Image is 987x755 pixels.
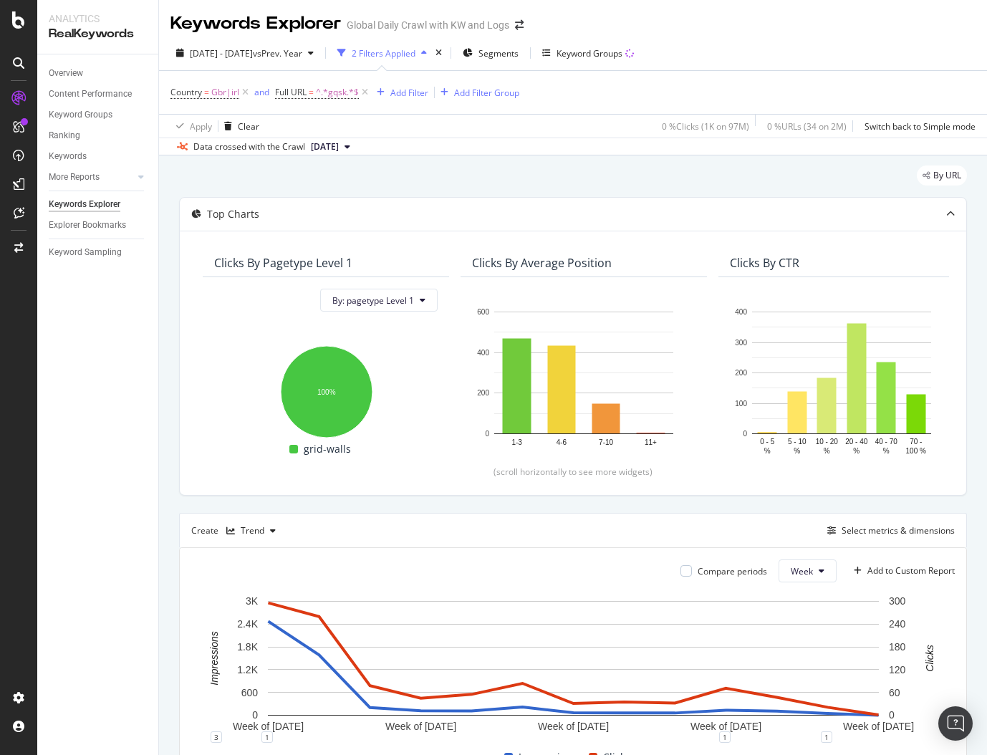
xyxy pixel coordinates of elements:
[49,149,148,164] a: Keywords
[938,706,973,741] div: Open Intercom Messenger
[435,84,519,101] button: Add Filter Group
[49,107,148,122] a: Keyword Groups
[49,170,134,185] a: More Reports
[237,618,258,630] text: 2.4K
[49,245,122,260] div: Keyword Sampling
[275,86,307,98] span: Full URL
[191,594,955,737] div: A chart.
[254,85,269,99] button: and
[889,618,906,630] text: 240
[311,140,339,153] span: 2025 Jun. 30th
[252,710,258,721] text: 0
[49,107,112,122] div: Keyword Groups
[211,82,239,102] span: Gbr|irl
[49,149,87,164] div: Keywords
[49,218,148,233] a: Explorer Bookmarks
[690,721,761,732] text: Week of [DATE]
[390,87,428,99] div: Add Filter
[190,47,253,59] span: [DATE] - [DATE]
[515,20,524,30] div: arrow-right-arrow-left
[49,11,147,26] div: Analytics
[221,519,281,542] button: Trend
[764,447,771,455] text: %
[867,567,955,575] div: Add to Custom Report
[698,565,767,577] div: Compare periods
[735,400,747,408] text: 100
[214,256,352,270] div: Clicks By pagetype Level 1
[218,115,259,138] button: Clear
[49,66,83,81] div: Overview
[743,430,747,438] text: 0
[843,721,914,732] text: Week of [DATE]
[371,84,428,101] button: Add Filter
[197,466,949,478] div: (scroll horizontally to see more widgets)
[211,731,222,743] div: 3
[49,26,147,42] div: RealKeywords
[472,256,612,270] div: Clicks By Average Position
[924,645,935,672] text: Clicks
[735,308,747,316] text: 400
[214,339,438,441] svg: A chart.
[49,245,148,260] a: Keyword Sampling
[853,447,860,455] text: %
[208,632,220,686] text: Impressions
[917,165,967,186] div: legacy label
[889,664,906,675] text: 120
[254,86,269,98] div: and
[788,438,807,446] text: 5 - 10
[49,128,80,143] div: Ranking
[767,120,847,133] div: 0 % URLs ( 34 on 2M )
[645,438,657,446] text: 11+
[485,430,489,438] text: 0
[332,42,433,64] button: 2 Filters Applied
[557,438,567,446] text: 4-6
[859,115,976,138] button: Switch back to Simple mode
[454,87,519,99] div: Add Filter Group
[457,42,524,64] button: Segments
[538,721,609,732] text: Week of [DATE]
[193,140,305,153] div: Data crossed with the Crawl
[347,18,509,32] div: Global Daily Crawl with KW and Logs
[170,86,202,98] span: Country
[557,47,622,59] div: Keyword Groups
[433,46,445,60] div: times
[49,87,148,102] a: Content Performance
[241,687,259,698] text: 600
[477,308,489,316] text: 600
[821,731,832,743] div: 1
[237,641,258,653] text: 1.8K
[352,47,415,59] div: 2 Filters Applied
[261,731,273,743] div: 1
[910,438,922,446] text: 70 -
[207,207,259,221] div: Top Charts
[170,42,319,64] button: [DATE] - [DATE]vsPrev. Year
[791,565,813,577] span: Week
[309,86,314,98] span: =
[889,596,906,607] text: 300
[237,664,258,675] text: 1.2K
[49,87,132,102] div: Content Performance
[190,120,212,133] div: Apply
[49,128,148,143] a: Ranking
[253,47,302,59] span: vs Prev. Year
[49,66,148,81] a: Overview
[238,120,259,133] div: Clear
[191,519,281,542] div: Create
[779,559,837,582] button: Week
[889,641,906,653] text: 180
[49,170,100,185] div: More Reports
[865,120,976,133] div: Switch back to Simple mode
[816,438,839,446] text: 10 - 20
[845,438,868,446] text: 20 - 40
[906,447,926,455] text: 100 %
[730,304,953,458] svg: A chart.
[317,388,336,396] text: 100%
[49,197,148,212] a: Keywords Explorer
[735,369,747,377] text: 200
[760,438,774,446] text: 0 - 5
[536,42,640,64] button: Keyword Groups
[848,559,955,582] button: Add to Custom Report
[320,289,438,312] button: By: pagetype Level 1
